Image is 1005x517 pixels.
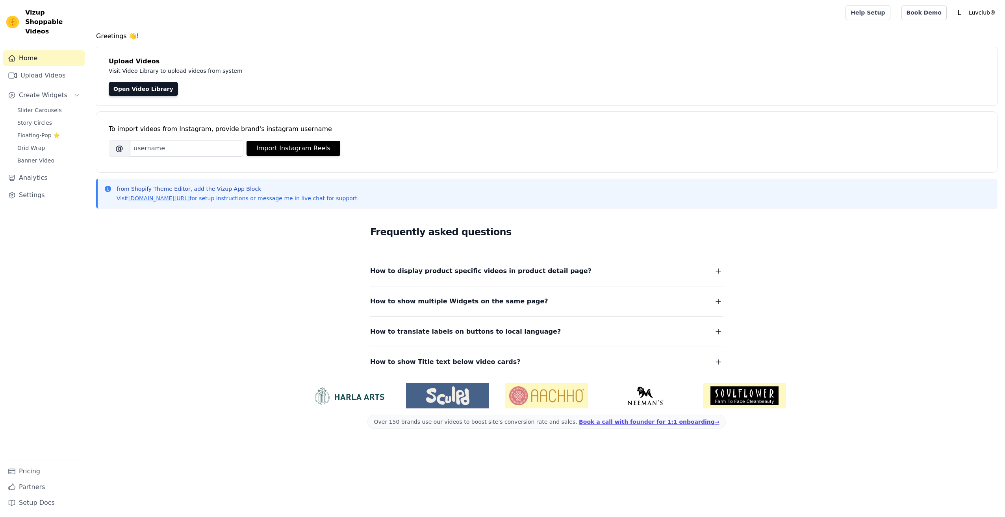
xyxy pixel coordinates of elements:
[406,386,489,405] img: Sculpd US
[25,8,82,36] span: Vizup Shoppable Videos
[117,194,359,202] p: Visit for setup instructions or message me in live chat for support.
[370,326,723,337] button: How to translate labels on buttons to local language?
[3,187,85,203] a: Settings
[96,31,997,41] h4: Greetings 👋!
[109,66,462,76] p: Visit Video Library to upload videos from system
[703,383,786,408] img: Soulflower
[370,266,723,277] button: How to display product specific videos in product detail page?
[370,356,521,367] span: How to show Title text below video cards?
[3,50,85,66] a: Home
[370,326,561,337] span: How to translate labels on buttons to local language?
[370,356,723,367] button: How to show Title text below video cards?
[370,224,723,240] h2: Frequently asked questions
[6,16,19,28] img: Vizup
[307,386,390,405] img: HarlaArts
[117,185,359,193] p: from Shopify Theme Editor, add the Vizup App Block
[17,106,62,114] span: Slider Carousels
[109,140,130,157] span: @
[505,383,588,408] img: Aachho
[130,140,243,157] input: username
[966,6,999,20] p: Luvclub®
[370,266,592,277] span: How to display product specific videos in product detail page?
[3,479,85,495] a: Partners
[128,195,190,201] a: [DOMAIN_NAME][URL]
[3,463,85,479] a: Pricing
[13,105,85,116] a: Slider Carousels
[13,142,85,153] a: Grid Wrap
[604,386,687,405] img: Neeman's
[109,124,985,134] div: To import videos from Instagram, provide brand's instagram username
[17,131,60,139] span: Floating-Pop ⭐
[13,155,85,166] a: Banner Video
[109,82,178,96] a: Open Video Library
[17,157,54,164] span: Banner Video
[3,170,85,186] a: Analytics
[901,5,947,20] a: Book Demo
[17,144,45,152] span: Grid Wrap
[957,9,961,17] text: L
[13,130,85,141] a: Floating-Pop ⭐
[370,296,723,307] button: How to show multiple Widgets on the same page?
[13,117,85,128] a: Story Circles
[3,87,85,103] button: Create Widgets
[19,90,67,100] span: Create Widgets
[3,68,85,83] a: Upload Videos
[3,495,85,511] a: Setup Docs
[846,5,890,20] a: Help Setup
[370,296,548,307] span: How to show multiple Widgets on the same page?
[247,141,340,156] button: Import Instagram Reels
[109,57,985,66] h4: Upload Videos
[17,119,52,127] span: Story Circles
[953,6,999,20] button: L Luvclub®
[579,419,719,425] a: Book a call with founder for 1:1 onboarding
